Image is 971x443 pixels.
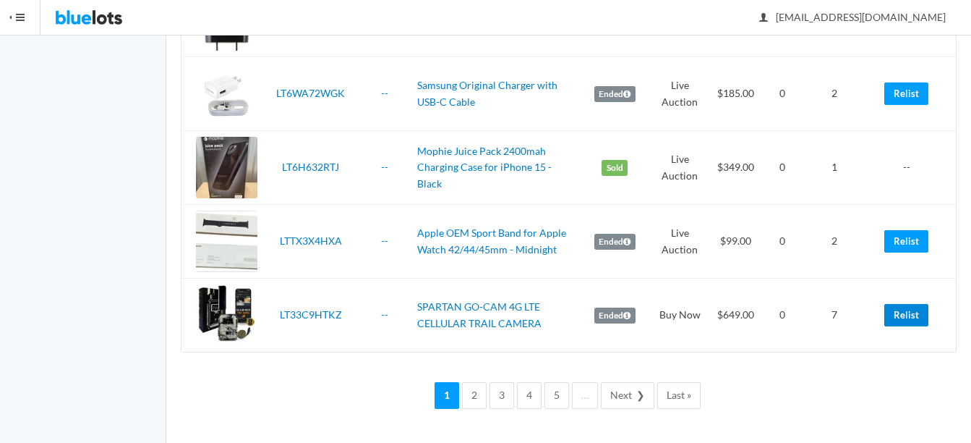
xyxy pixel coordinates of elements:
a: Relist [884,83,928,105]
a: Apple OEM Sport Band for Apple Watch 42/44/45mm - Midnight [417,227,566,256]
a: 2 [462,382,487,409]
span: [EMAIL_ADDRESS][DOMAIN_NAME] [760,11,946,23]
a: … [572,382,598,409]
a: LT6WA72WGK [276,87,345,99]
td: 1 [802,131,866,205]
td: 0 [763,279,802,353]
td: 0 [763,205,802,279]
a: -- [381,308,388,321]
a: Mophie Juice Pack 2400mah Charging Case for iPhone 15 - Black [417,145,552,190]
a: 5 [544,382,569,409]
a: LTTX3X4HXA [280,235,342,247]
a: LT33C9HTKZ [280,308,342,321]
td: $185.00 [708,57,763,131]
a: Samsung Original Charger with USB-C Cable [417,79,557,108]
td: 2 [802,205,866,279]
td: 0 [763,57,802,131]
td: Buy Now [652,279,708,353]
td: Live Auction [652,57,708,131]
td: $99.00 [708,205,763,279]
a: Relist [884,304,928,326]
label: Ended [594,234,636,250]
a: -- [381,161,388,173]
label: Sold [602,160,628,176]
a: 1 [435,382,459,409]
a: -- [381,235,388,247]
td: 2 [802,57,866,131]
a: Relist [884,230,928,253]
td: $349.00 [708,131,763,205]
label: Ended [594,308,636,324]
td: 7 [802,279,866,353]
td: 0 [763,131,802,205]
a: 3 [489,382,514,409]
ion-icon: person [756,12,771,25]
a: 4 [517,382,542,409]
a: SPARTAN GO-CAM 4G LTE CELLULAR TRAIL CAMERA [417,300,542,329]
a: Last » [657,382,701,409]
td: Live Auction [652,131,708,205]
a: LT6H632RTJ [282,161,339,173]
td: -- [866,131,956,205]
td: Live Auction [652,205,708,279]
a: -- [381,87,388,99]
label: Ended [594,86,636,102]
td: $649.00 [708,279,763,353]
a: Next ❯ [601,382,654,409]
